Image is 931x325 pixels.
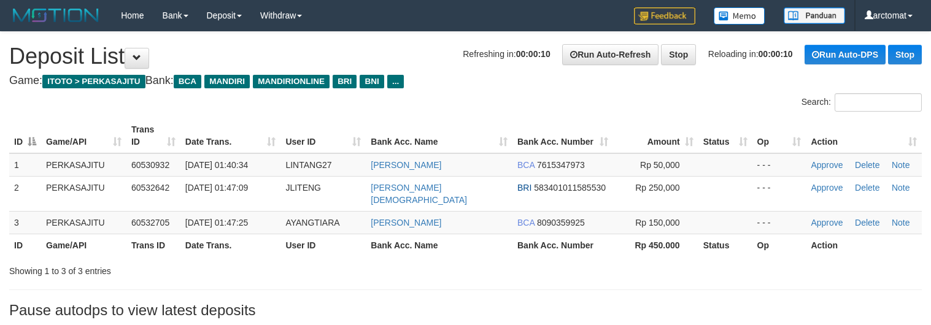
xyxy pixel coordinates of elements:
[562,44,659,65] a: Run Auto-Refresh
[517,218,535,227] span: BCA
[174,75,201,88] span: BCA
[855,218,879,227] a: Delete
[752,118,806,153] th: Op: activate to sort column ascending
[280,234,366,256] th: User ID
[180,118,281,153] th: Date Trans.: activate to sort column ascending
[806,234,922,256] th: Action
[371,183,467,205] a: [PERSON_NAME][DEMOGRAPHIC_DATA]
[634,7,695,25] img: Feedback.jpg
[41,234,126,256] th: Game/API
[371,160,441,170] a: [PERSON_NAME]
[698,118,752,153] th: Status: activate to sort column ascending
[811,160,843,170] a: Approve
[280,118,366,153] th: User ID: activate to sort column ascending
[41,118,126,153] th: Game/API: activate to sort column ascending
[811,183,843,193] a: Approve
[661,44,696,65] a: Stop
[635,183,679,193] span: Rp 250,000
[285,183,321,193] span: JLITENG
[512,234,613,256] th: Bank Acc. Number
[512,118,613,153] th: Bank Acc. Number: activate to sort column ascending
[708,49,793,59] span: Reloading in:
[285,218,339,227] span: AYANGTIARA
[537,160,585,170] span: Copy 7615347973 to clipboard
[9,260,379,277] div: Showing 1 to 3 of 3 entries
[41,153,126,177] td: PERKASAJITU
[516,49,550,59] strong: 00:00:10
[463,49,550,59] span: Refreshing in:
[41,176,126,211] td: PERKASAJITU
[9,153,41,177] td: 1
[9,44,922,69] h1: Deposit List
[752,153,806,177] td: - - -
[752,211,806,234] td: - - -
[9,6,102,25] img: MOTION_logo.png
[537,218,585,227] span: Copy 8090359925 to clipboard
[855,160,879,170] a: Delete
[613,118,698,153] th: Amount: activate to sort column ascending
[360,75,384,88] span: BNI
[185,160,248,170] span: [DATE] 01:40:34
[9,302,922,318] h3: Pause autodps to view latest deposits
[752,176,806,211] td: - - -
[802,93,922,112] label: Search:
[714,7,765,25] img: Button%20Memo.svg
[9,75,922,87] h4: Game: Bank:
[892,183,910,193] a: Note
[285,160,331,170] span: LINTANG27
[517,183,531,193] span: BRI
[888,45,922,64] a: Stop
[366,234,512,256] th: Bank Acc. Name
[640,160,680,170] span: Rp 50,000
[855,183,879,193] a: Delete
[333,75,357,88] span: BRI
[635,218,679,227] span: Rp 150,000
[204,75,250,88] span: MANDIRI
[811,218,843,227] a: Approve
[759,49,793,59] strong: 00:00:10
[42,75,145,88] span: ITOTO > PERKASAJITU
[806,118,922,153] th: Action: activate to sort column ascending
[185,183,248,193] span: [DATE] 01:47:09
[835,93,922,112] input: Search:
[126,118,180,153] th: Trans ID: activate to sort column ascending
[752,234,806,256] th: Op
[131,160,169,170] span: 60530932
[185,218,248,227] span: [DATE] 01:47:25
[613,234,698,256] th: Rp 450.000
[41,211,126,234] td: PERKASAJITU
[371,218,441,227] a: [PERSON_NAME]
[892,160,910,170] a: Note
[131,218,169,227] span: 60532705
[805,45,886,64] a: Run Auto-DPS
[517,160,535,170] span: BCA
[9,176,41,211] td: 2
[698,234,752,256] th: Status
[9,211,41,234] td: 3
[126,234,180,256] th: Trans ID
[9,118,41,153] th: ID: activate to sort column descending
[366,118,512,153] th: Bank Acc. Name: activate to sort column ascending
[387,75,404,88] span: ...
[892,218,910,227] a: Note
[534,183,606,193] span: Copy 583401011585530 to clipboard
[180,234,281,256] th: Date Trans.
[131,183,169,193] span: 60532642
[9,234,41,256] th: ID
[253,75,330,88] span: MANDIRIONLINE
[784,7,845,24] img: panduan.png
